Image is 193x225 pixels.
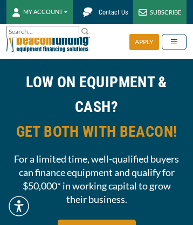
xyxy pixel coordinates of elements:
[129,34,162,50] a: APPLY
[6,24,90,59] img: Beacon Funding Corporation logo
[78,3,97,22] img: Beacon Funding chat
[129,34,159,50] div: APPLY
[162,34,187,50] button: Toggle navigation
[6,70,187,144] h2: LOW ON EQUIPMENT & CASH?
[6,119,187,144] span: GET BOTH WITH BEACON!
[68,28,77,37] a: Clear search text
[99,9,128,16] span: Contact Us
[73,3,133,22] a: Contact Us
[6,26,79,38] input: Search
[81,27,89,36] img: Search
[6,152,187,206] span: For a limited time, well-qualified buyers can finance equipment and qualify for $50,000* in worki...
